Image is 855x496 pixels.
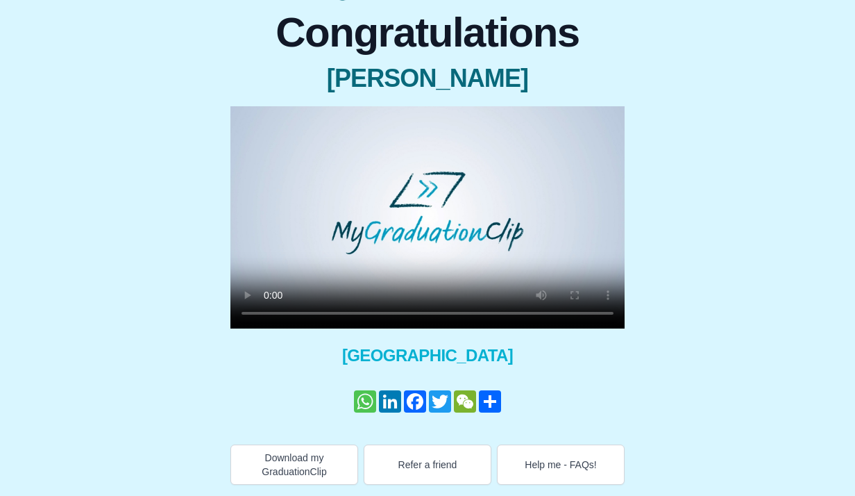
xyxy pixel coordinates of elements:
[364,445,491,485] button: Refer a friend
[378,390,403,413] a: LinkedIn
[230,65,625,92] span: [PERSON_NAME]
[427,390,452,413] a: Twitter
[353,390,378,413] a: WhatsApp
[230,345,625,367] span: [GEOGRAPHIC_DATA]
[477,390,502,413] a: Share
[230,12,625,53] span: Congratulations
[452,390,477,413] a: WeChat
[497,445,625,485] button: Help me - FAQs!
[230,445,358,485] button: Download my GraduationClip
[403,390,427,413] a: Facebook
